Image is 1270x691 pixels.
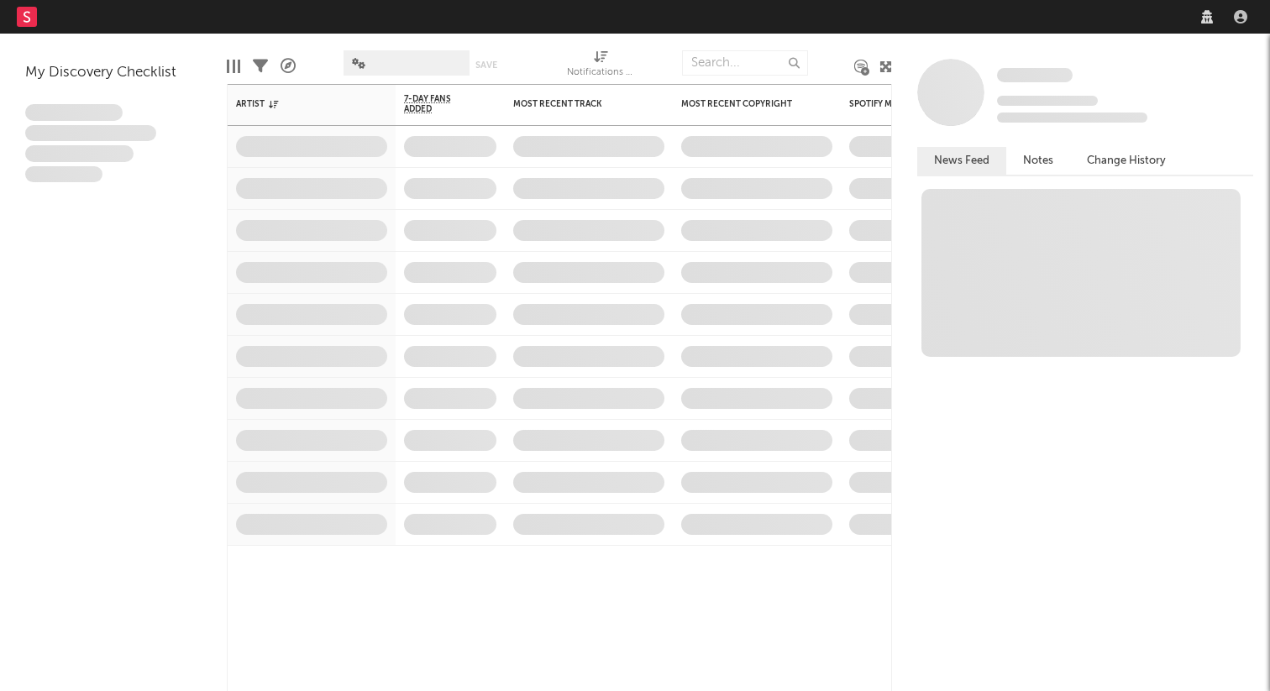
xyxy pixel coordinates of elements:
div: Filters [253,42,268,91]
span: Lorem ipsum dolor [25,104,123,121]
span: Aliquam viverra [25,166,102,183]
div: My Discovery Checklist [25,63,202,83]
div: A&R Pipeline [281,42,296,91]
div: Most Recent Track [513,99,639,109]
button: Change History [1070,147,1183,175]
div: Notifications (Artist) [567,42,634,91]
button: Save [475,60,497,70]
div: Notifications (Artist) [567,63,634,83]
div: Edit Columns [227,42,240,91]
div: Most Recent Copyright [681,99,807,109]
span: Tracking Since: [DATE] [997,96,1098,106]
div: Artist [236,99,362,109]
button: Notes [1006,147,1070,175]
div: Spotify Monthly Listeners [849,99,975,109]
a: Some Artist [997,67,1073,84]
span: Integer aliquet in purus et [25,125,156,142]
button: News Feed [917,147,1006,175]
span: 0 fans last week [997,113,1147,123]
span: Some Artist [997,68,1073,82]
span: 7-Day Fans Added [404,94,471,114]
input: Search... [682,50,808,76]
span: Praesent ac interdum [25,145,134,162]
